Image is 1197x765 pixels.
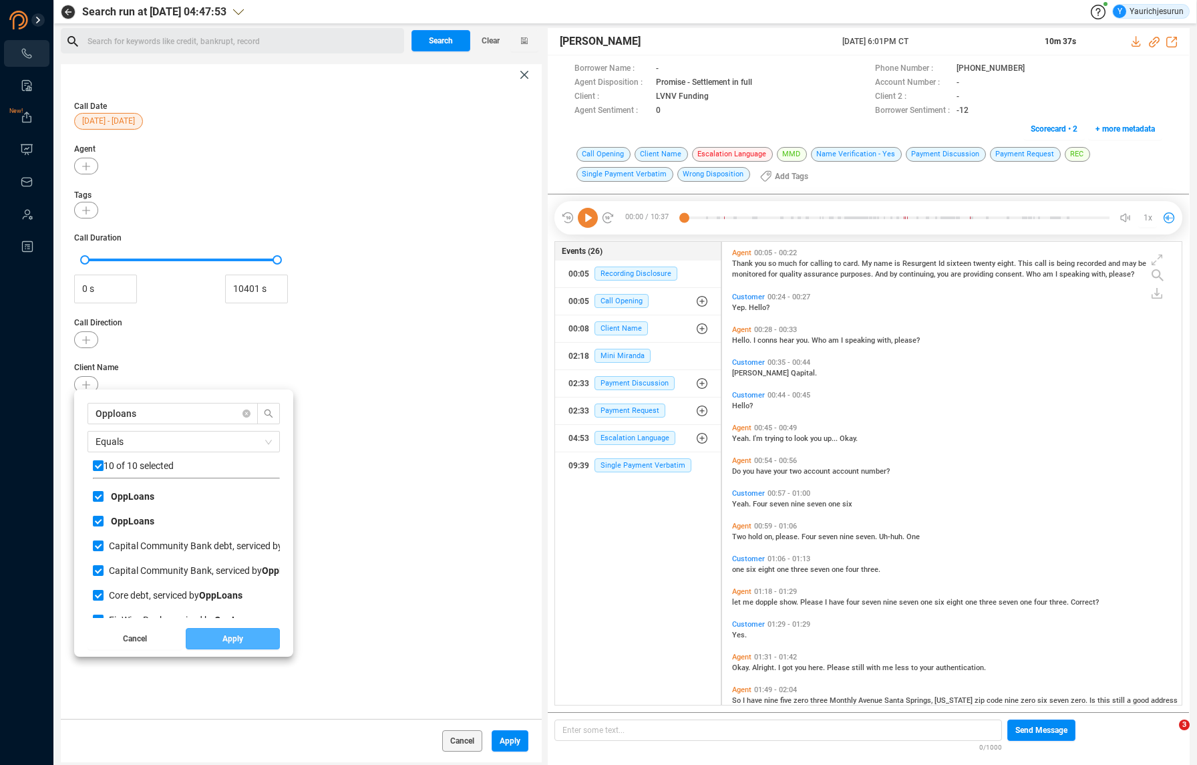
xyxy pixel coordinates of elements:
span: Search run at [DATE] 04:47:53 [82,4,226,20]
span: with, [877,336,894,345]
span: to [786,434,794,443]
img: prodigal-logo [9,11,83,29]
span: I [825,598,829,607]
span: zero. [1071,696,1089,705]
span: hold [748,532,764,541]
span: Search [429,30,453,51]
span: -12 [957,104,969,118]
span: [PERSON_NAME] [732,369,791,377]
span: four [846,565,861,574]
button: Search [411,30,470,51]
span: 00:44 - 00:45 [765,391,813,400]
span: six [746,565,758,574]
span: on, [764,532,776,541]
span: assurance [804,270,840,279]
b: OppLoans [111,516,154,526]
span: am [1043,270,1055,279]
span: Scorecard • 2 [1031,118,1077,140]
span: Apply [222,628,243,649]
span: to [834,259,843,268]
li: Inbox [4,168,49,195]
span: Is [1089,696,1097,705]
span: one [920,598,934,607]
span: Thank [732,259,755,268]
span: Client 2 [74,406,528,418]
span: being [1057,259,1077,268]
span: nine [764,696,780,705]
b: OppLoans [199,590,242,601]
span: [DATE] - [DATE] [82,113,135,130]
span: Yeah. [732,500,753,508]
span: monitored [732,270,768,279]
span: [US_STATE] [934,696,975,705]
iframe: Intercom live chat [1152,720,1184,752]
span: Do [732,467,743,476]
span: Phone Number : [875,62,950,76]
span: for [799,259,810,268]
button: Add Tags [752,166,816,187]
span: Customer [732,620,765,629]
span: authentication. [936,663,986,672]
span: good [1133,696,1151,705]
span: Call Opening [576,147,631,162]
span: please? [1109,270,1134,279]
span: one [1020,598,1034,607]
span: Customer [732,391,765,400]
span: you [755,259,768,268]
span: close-circle [242,410,250,418]
button: Clear [470,30,510,51]
span: 00:45 - 00:49 [751,424,800,432]
button: Cancel [442,730,482,752]
span: Agent [732,587,751,596]
span: three [979,598,999,607]
span: code [987,696,1005,705]
span: Single Payment Verbatim [576,167,673,182]
div: 09:39 [568,455,589,476]
span: Customer [732,489,765,498]
span: My [862,259,874,268]
span: am [828,336,841,345]
span: I [778,663,782,672]
span: one [965,598,979,607]
span: two [790,467,804,476]
span: Agent [732,424,751,432]
span: Okay. [732,663,752,672]
span: here. [808,663,827,672]
span: seven [810,565,832,574]
span: sixteen [947,259,973,268]
button: 09:39Single Payment Verbatim [555,452,720,479]
span: Promise - Settlement in full [656,76,752,90]
span: are [951,270,963,279]
span: I'm [753,434,765,443]
span: Id [938,259,947,268]
span: five [780,696,794,705]
span: Cancel [123,628,147,649]
span: Name Verification - Yes [811,147,902,162]
div: 00:05 [568,291,589,312]
span: twenty [973,259,997,268]
span: zip [975,696,987,705]
span: Send Message [1015,720,1067,741]
span: four [1034,598,1049,607]
span: Single Payment Verbatim [594,458,691,472]
span: Agent [732,325,751,334]
span: eight [947,598,965,607]
span: 00:24 - 00:27 [765,293,813,301]
span: your [920,663,936,672]
span: Equals [96,432,272,452]
span: seven. [856,532,879,541]
span: speaking [845,336,877,345]
span: three [810,696,830,705]
span: Tags [74,190,92,200]
span: Springs, [906,696,934,705]
span: [PERSON_NAME] [560,33,641,49]
span: Who [1026,270,1043,279]
span: Clear [482,30,500,51]
span: card. [843,259,862,268]
span: Client Name [594,321,648,335]
span: look [794,434,810,443]
span: zero [1021,696,1037,705]
button: Send Message [1007,720,1075,741]
span: seven [899,598,920,607]
span: 00:00 / 10:37 [615,208,684,228]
